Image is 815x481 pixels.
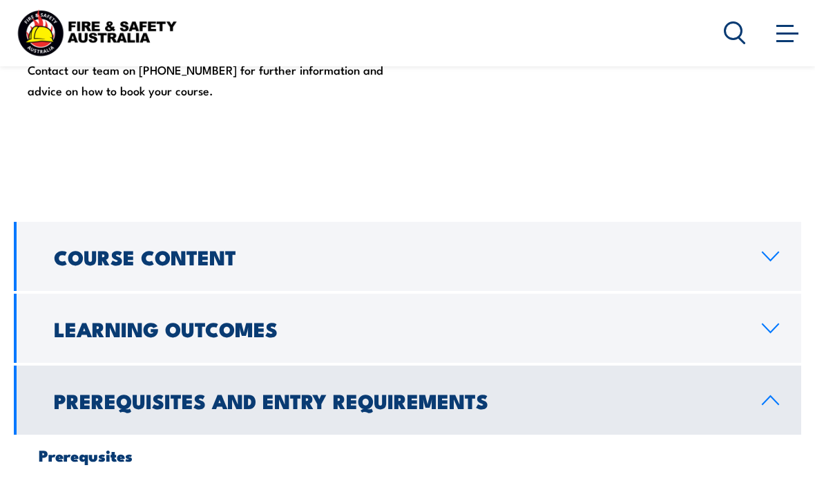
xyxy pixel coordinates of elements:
a: Course Content [14,222,801,291]
h2: Learning Outcomes [54,319,740,337]
h2: Course Content [54,247,740,265]
h3: Prerequsites [39,447,776,463]
h2: Prerequisites and Entry Requirements [54,391,740,409]
a: Learning Outcomes [14,294,801,363]
a: Prerequisites and Entry Requirements [14,366,801,435]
